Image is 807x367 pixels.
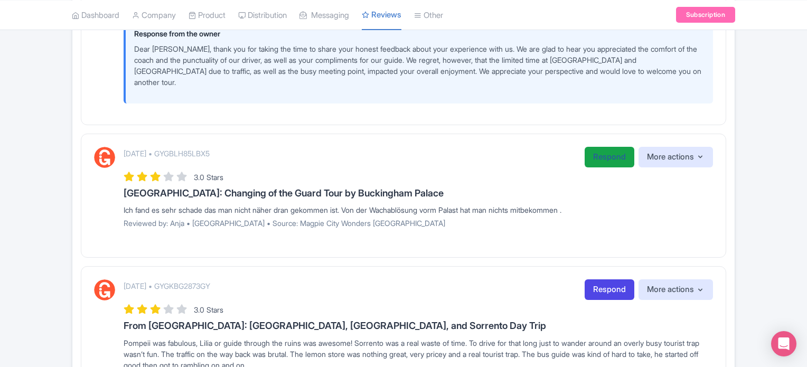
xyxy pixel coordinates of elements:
[639,147,713,167] button: More actions
[124,204,713,215] div: Ich fand es sehr schade das man nicht näher dran gekommen ist. Von der Wachablösung vorm Palast h...
[124,188,713,199] h3: [GEOGRAPHIC_DATA]: Changing of the Guard Tour by Buckingham Palace
[132,1,176,30] a: Company
[94,279,115,300] img: GetYourGuide Logo
[94,147,115,168] img: GetYourGuide Logo
[124,321,713,331] h3: From [GEOGRAPHIC_DATA]: [GEOGRAPHIC_DATA], [GEOGRAPHIC_DATA], and Sorrento Day Trip
[676,7,735,23] a: Subscription
[72,1,119,30] a: Dashboard
[189,1,226,30] a: Product
[124,148,210,159] p: [DATE] • GYGBLH85LBX5
[585,147,634,167] a: Respond
[134,28,705,39] p: Response from the owner
[238,1,287,30] a: Distribution
[124,280,210,291] p: [DATE] • GYGKBG2873GY
[299,1,349,30] a: Messaging
[585,279,634,300] a: Respond
[194,305,223,314] span: 3.0 Stars
[194,173,223,182] span: 3.0 Stars
[414,1,443,30] a: Other
[771,331,796,356] div: Open Intercom Messenger
[134,43,705,88] p: Dear [PERSON_NAME], thank you for taking the time to share your honest feedback about your experi...
[124,218,713,229] p: Reviewed by: Anja • [GEOGRAPHIC_DATA] • Source: Magpie City Wonders [GEOGRAPHIC_DATA]
[639,279,713,300] button: More actions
